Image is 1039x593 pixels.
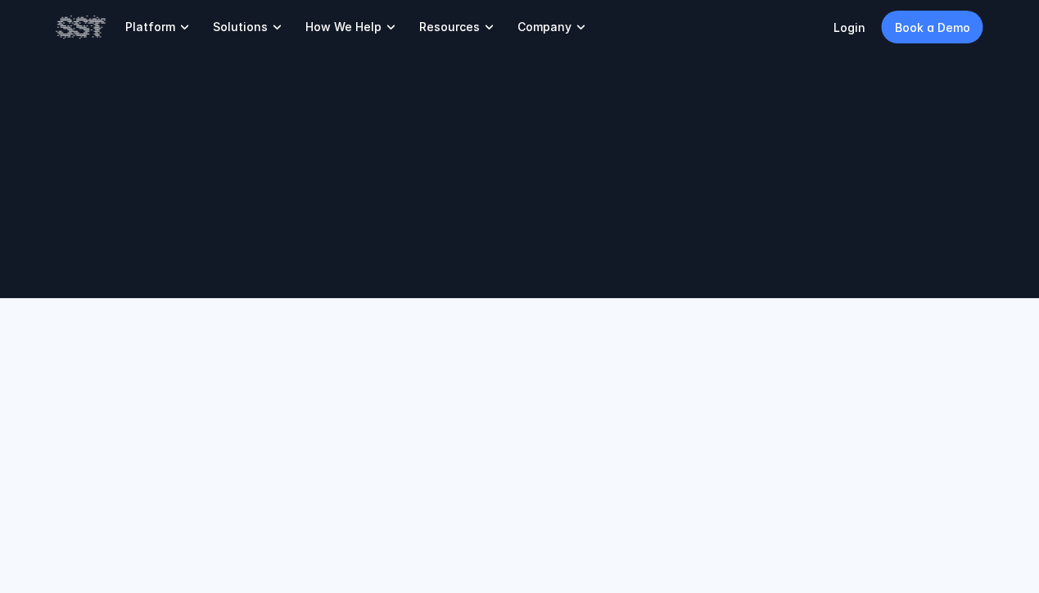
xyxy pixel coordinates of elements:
[895,19,970,36] p: Book a Demo
[419,20,480,34] p: Resources
[517,20,571,34] p: Company
[882,11,983,43] a: Book a Demo
[56,13,106,41] img: SST logo
[125,20,175,34] p: Platform
[213,20,268,34] p: Solutions
[833,20,865,34] a: Login
[305,20,382,34] p: How We Help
